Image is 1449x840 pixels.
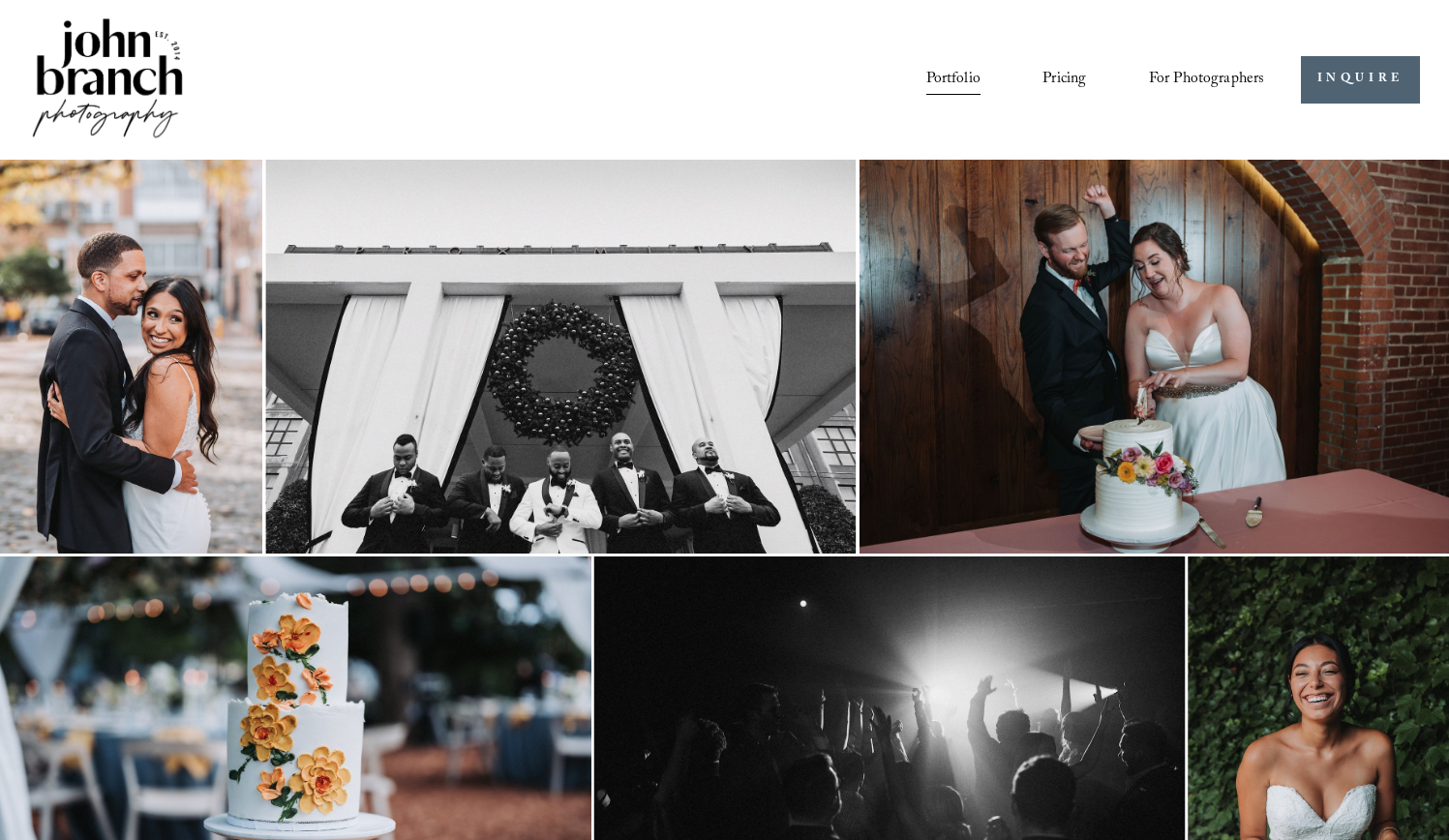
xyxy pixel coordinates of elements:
[265,160,856,554] img: Group of men in tuxedos standing under a large wreath on a building's entrance.
[926,63,981,96] a: Portfolio
[1149,65,1265,95] span: For Photographers
[29,15,186,145] img: John Branch IV Photography
[1042,63,1086,96] a: Pricing
[1301,56,1420,104] a: INQUIRE
[1149,63,1265,96] a: folder dropdown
